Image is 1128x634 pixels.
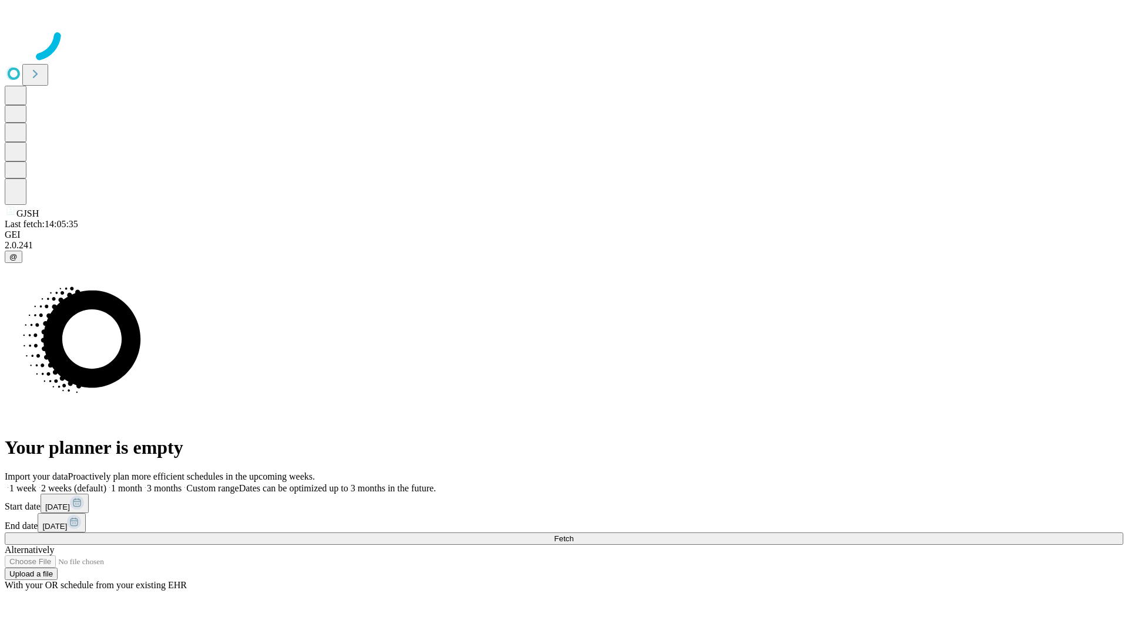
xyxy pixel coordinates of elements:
[5,580,187,590] span: With your OR schedule from your existing EHR
[42,522,67,531] span: [DATE]
[5,471,68,481] span: Import your data
[5,251,22,263] button: @
[111,483,142,493] span: 1 month
[38,513,86,532] button: [DATE]
[45,503,70,511] span: [DATE]
[5,545,54,555] span: Alternatively
[41,494,89,513] button: [DATE]
[41,483,106,493] span: 2 weeks (default)
[5,437,1123,458] h1: Your planner is empty
[5,230,1123,240] div: GEI
[5,513,1123,532] div: End date
[5,494,1123,513] div: Start date
[147,483,182,493] span: 3 months
[5,532,1123,545] button: Fetch
[9,483,36,493] span: 1 week
[554,534,573,543] span: Fetch
[5,568,58,580] button: Upload a file
[16,208,39,218] span: GJSH
[186,483,239,493] span: Custom range
[68,471,315,481] span: Proactively plan more efficient schedules in the upcoming weeks.
[5,219,78,229] span: Last fetch: 14:05:35
[239,483,436,493] span: Dates can be optimized up to 3 months in the future.
[9,252,18,261] span: @
[5,240,1123,251] div: 2.0.241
